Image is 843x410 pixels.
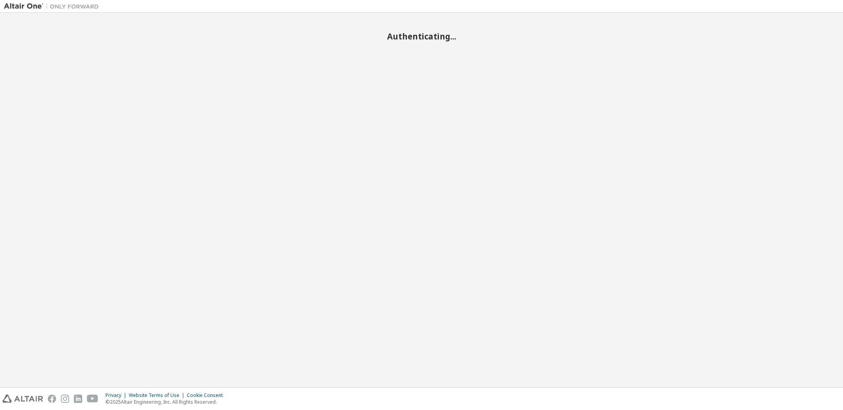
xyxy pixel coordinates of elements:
img: Altair One [4,2,103,10]
img: instagram.svg [61,395,69,403]
p: © 2025 Altair Engineering, Inc. All Rights Reserved. [105,399,228,405]
img: altair_logo.svg [2,395,43,403]
div: Privacy [105,392,129,399]
img: youtube.svg [87,395,98,403]
img: linkedin.svg [74,395,82,403]
img: facebook.svg [48,395,56,403]
div: Cookie Consent [187,392,228,399]
h2: Authenticating... [4,31,839,41]
div: Website Terms of Use [129,392,187,399]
